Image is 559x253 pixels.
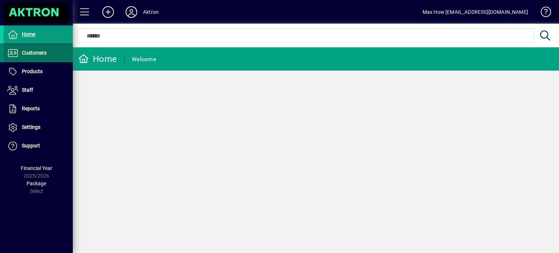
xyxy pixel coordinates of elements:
[22,106,40,111] span: Reports
[78,53,117,65] div: Home
[21,165,52,171] span: Financial Year
[4,137,73,155] a: Support
[4,63,73,81] a: Products
[132,54,156,65] div: Welcome
[22,87,33,93] span: Staff
[4,44,73,62] a: Customers
[120,5,143,19] button: Profile
[535,1,550,25] a: Knowledge Base
[22,50,47,56] span: Customers
[22,31,35,37] span: Home
[4,118,73,137] a: Settings
[423,6,528,18] div: Max How [EMAIL_ADDRESS][DOMAIN_NAME]
[96,5,120,19] button: Add
[4,100,73,118] a: Reports
[27,181,46,186] span: Package
[22,124,40,130] span: Settings
[22,68,43,74] span: Products
[4,81,73,99] a: Staff
[143,6,159,18] div: Aktron
[22,143,40,149] span: Support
